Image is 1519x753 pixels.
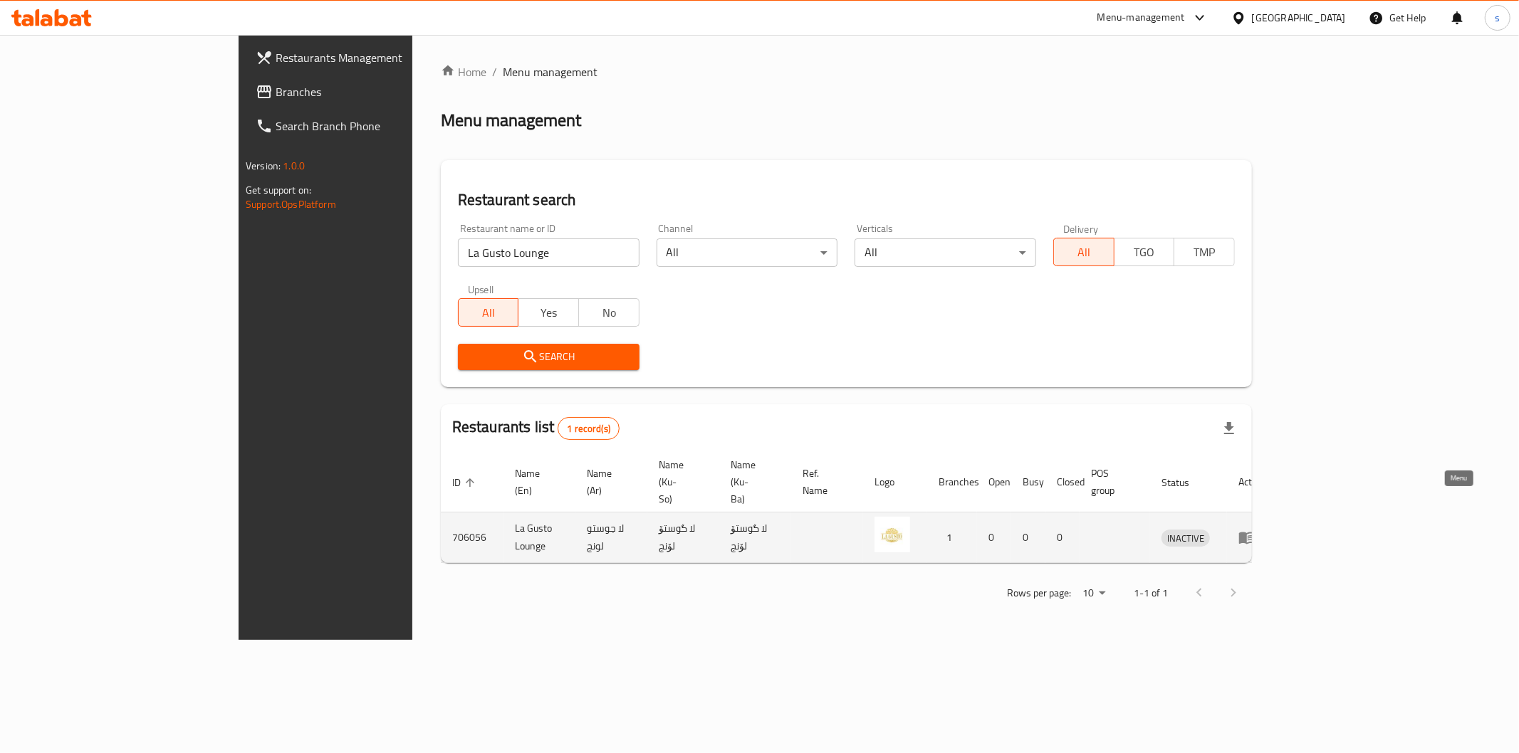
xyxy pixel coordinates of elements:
[515,465,558,499] span: Name (En)
[855,238,1036,267] div: All
[1063,223,1099,233] label: Delivery
[558,422,619,436] span: 1 record(s)
[659,456,702,507] span: Name (Ku-So)
[558,417,620,440] div: Total records count
[1053,238,1115,266] button: All
[1045,512,1080,563] td: 0
[458,344,640,370] button: Search
[1120,242,1169,263] span: TGO
[1077,583,1111,604] div: Rows per page:
[441,63,1252,80] nav: breadcrumb
[503,63,597,80] span: Menu management
[246,195,336,214] a: Support.OpsPlatform
[518,298,579,327] button: Yes
[977,452,1011,512] th: Open
[1091,465,1133,499] span: POS group
[441,452,1276,563] table: enhanced table
[731,456,774,507] span: Name (Ku-Ba)
[1495,10,1500,26] span: s
[927,512,977,563] td: 1
[1045,452,1080,512] th: Closed
[244,75,492,109] a: Branches
[1174,238,1235,266] button: TMP
[1007,584,1071,602] p: Rows per page:
[719,512,791,563] td: لا گوستۆ لۆنج
[875,517,910,552] img: La Gusto Lounge
[492,63,497,80] li: /
[587,465,630,499] span: Name (Ar)
[452,474,479,491] span: ID
[503,512,575,563] td: La Gusto Lounge
[246,181,311,199] span: Get support on:
[246,157,281,175] span: Version:
[1097,9,1185,26] div: Menu-management
[524,302,573,323] span: Yes
[458,189,1235,211] h2: Restaurant search
[977,512,1011,563] td: 0
[276,49,481,66] span: Restaurants Management
[441,109,581,132] h2: Menu management
[452,416,620,440] h2: Restaurants list
[863,452,927,512] th: Logo
[283,157,305,175] span: 1.0.0
[458,298,519,327] button: All
[927,452,977,512] th: Branches
[657,238,838,267] div: All
[1060,242,1109,263] span: All
[244,41,492,75] a: Restaurants Management
[803,465,846,499] span: Ref. Name
[1134,584,1168,602] p: 1-1 of 1
[469,348,628,366] span: Search
[468,284,494,294] label: Upsell
[1180,242,1229,263] span: TMP
[1162,474,1208,491] span: Status
[1114,238,1175,266] button: TGO
[1212,411,1246,446] div: Export file
[458,238,640,267] input: Search for restaurant name or ID..
[1162,530,1210,547] span: INACTIVE
[276,83,481,100] span: Branches
[1252,10,1346,26] div: [GEOGRAPHIC_DATA]
[244,109,492,143] a: Search Branch Phone
[578,298,640,327] button: No
[464,302,513,323] span: All
[1011,452,1045,512] th: Busy
[1227,452,1276,512] th: Action
[647,512,719,563] td: لا گوستۆ لۆنج
[585,302,634,323] span: No
[276,117,481,135] span: Search Branch Phone
[575,512,647,563] td: لا جوستو لونج
[1011,512,1045,563] td: 0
